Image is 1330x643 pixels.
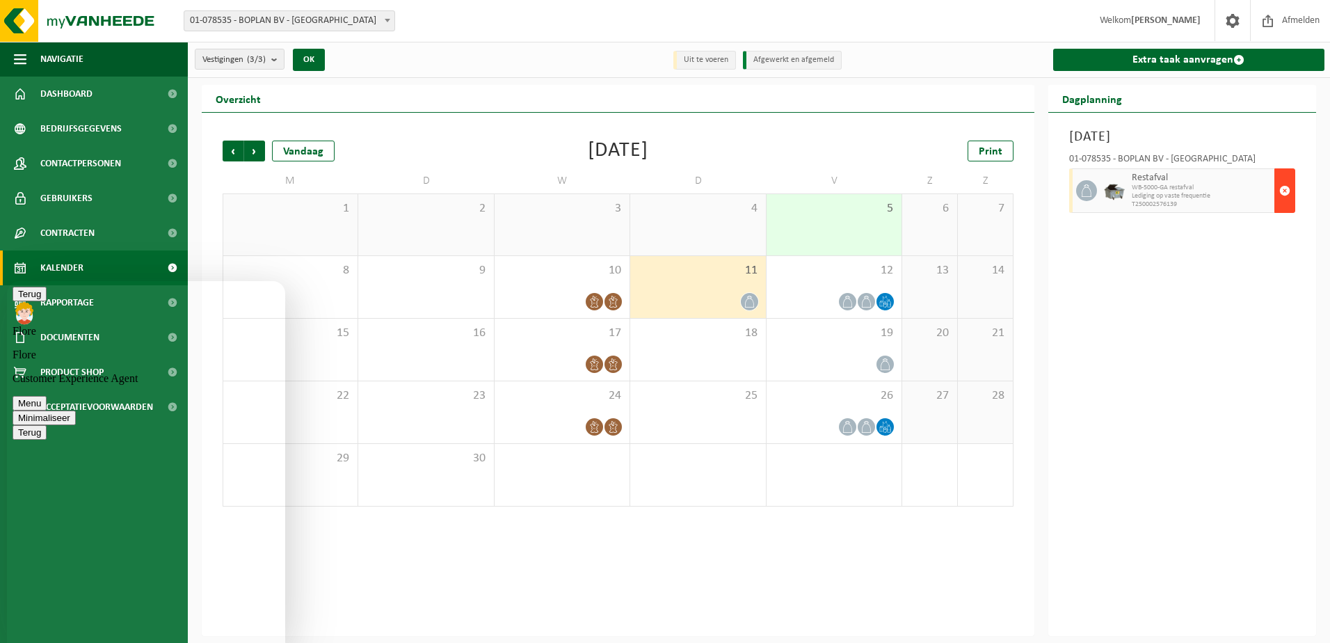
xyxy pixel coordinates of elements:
[40,42,83,77] span: Navigatie
[630,168,766,193] td: D
[1048,85,1136,112] h2: Dagplanning
[365,263,486,278] span: 9
[230,388,351,404] span: 22
[244,141,265,161] span: Volgende
[774,326,895,341] span: 19
[7,281,285,643] iframe: chat widget
[1053,49,1325,71] a: Extra taak aanvragen
[365,388,486,404] span: 23
[272,141,335,161] div: Vandaag
[774,263,895,278] span: 12
[1104,180,1125,201] img: WB-5000-GAL-GY-01
[358,168,494,193] td: D
[40,181,93,216] span: Gebruikers
[293,49,325,71] button: OK
[1132,192,1272,200] span: Lediging op vaste frequentie
[502,388,623,404] span: 24
[202,85,275,112] h2: Overzicht
[184,10,395,31] span: 01-078535 - BOPLAN BV - MOORSELE
[909,263,950,278] span: 13
[230,326,351,341] span: 15
[774,388,895,404] span: 26
[40,111,122,146] span: Bedrijfsgegevens
[637,388,758,404] span: 25
[958,168,1013,193] td: Z
[365,201,486,216] span: 2
[40,77,93,111] span: Dashboard
[365,326,486,341] span: 16
[247,55,266,64] count: (3/3)
[1069,154,1296,168] div: 01-078535 - BOPLAN BV - [GEOGRAPHIC_DATA]
[743,51,842,70] li: Afgewerkt en afgemeld
[40,216,95,251] span: Contracten
[909,201,950,216] span: 6
[230,201,351,216] span: 1
[909,326,950,341] span: 20
[1131,15,1201,26] strong: [PERSON_NAME]
[902,168,958,193] td: Z
[195,49,285,70] button: Vestigingen(3/3)
[502,201,623,216] span: 3
[774,201,895,216] span: 5
[1132,173,1272,184] span: Restafval
[502,326,623,341] span: 17
[588,141,648,161] div: [DATE]
[767,168,902,193] td: V
[495,168,630,193] td: W
[184,11,394,31] span: 01-078535 - BOPLAN BV - MOORSELE
[979,146,1002,157] span: Print
[223,141,243,161] span: Vorige
[1069,127,1296,148] h3: [DATE]
[1132,184,1272,192] span: WB-5000-GA restafval
[965,388,1006,404] span: 28
[223,168,358,193] td: M
[40,251,83,285] span: Kalender
[637,326,758,341] span: 18
[965,263,1006,278] span: 14
[909,388,950,404] span: 27
[968,141,1013,161] a: Print
[965,326,1006,341] span: 21
[673,51,736,70] li: Uit te voeren
[230,263,351,278] span: 8
[502,263,623,278] span: 10
[1132,200,1272,209] span: T250002576139
[202,49,266,70] span: Vestigingen
[40,146,121,181] span: Contactpersonen
[365,451,486,466] span: 30
[230,451,351,466] span: 29
[637,201,758,216] span: 4
[637,263,758,278] span: 11
[965,201,1006,216] span: 7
